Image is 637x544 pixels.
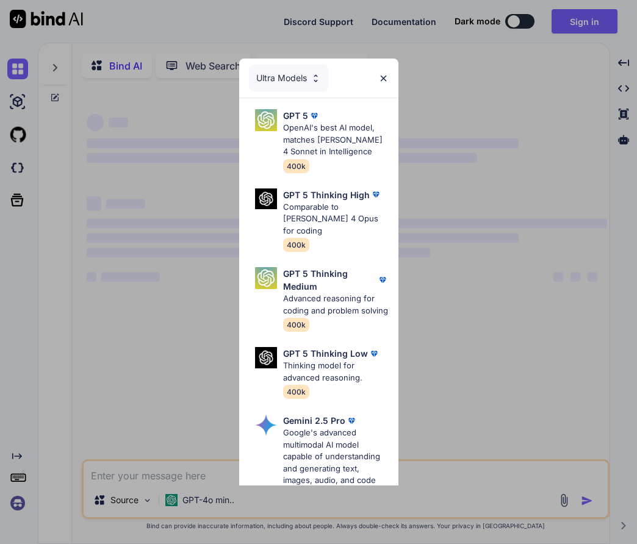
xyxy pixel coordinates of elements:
[255,267,277,289] img: Pick Models
[283,293,389,317] p: Advanced reasoning for coding and problem solving
[345,415,358,427] img: premium
[283,267,376,293] p: GPT 5 Thinking Medium
[283,427,389,510] p: Google's advanced multimodal AI model capable of understanding and generating text, images, audio...
[370,188,382,201] img: premium
[311,73,321,84] img: Pick Models
[283,201,389,237] p: Comparable to [PERSON_NAME] 4 Opus for coding
[283,385,309,399] span: 400k
[255,188,277,210] img: Pick Models
[283,122,389,158] p: OpenAI's best AI model, matches [PERSON_NAME] 4 Sonnet in Intelligence
[283,414,345,427] p: Gemini 2.5 Pro
[283,188,370,201] p: GPT 5 Thinking High
[368,348,380,360] img: premium
[249,65,328,91] div: Ultra Models
[283,159,309,173] span: 400k
[255,414,277,436] img: Pick Models
[283,318,309,332] span: 400k
[283,360,389,384] p: Thinking model for advanced reasoning.
[283,347,368,360] p: GPT 5 Thinking Low
[376,274,389,286] img: premium
[378,73,389,84] img: close
[283,109,308,122] p: GPT 5
[308,110,320,122] img: premium
[283,238,309,252] span: 400k
[255,109,277,131] img: Pick Models
[255,347,277,368] img: Pick Models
